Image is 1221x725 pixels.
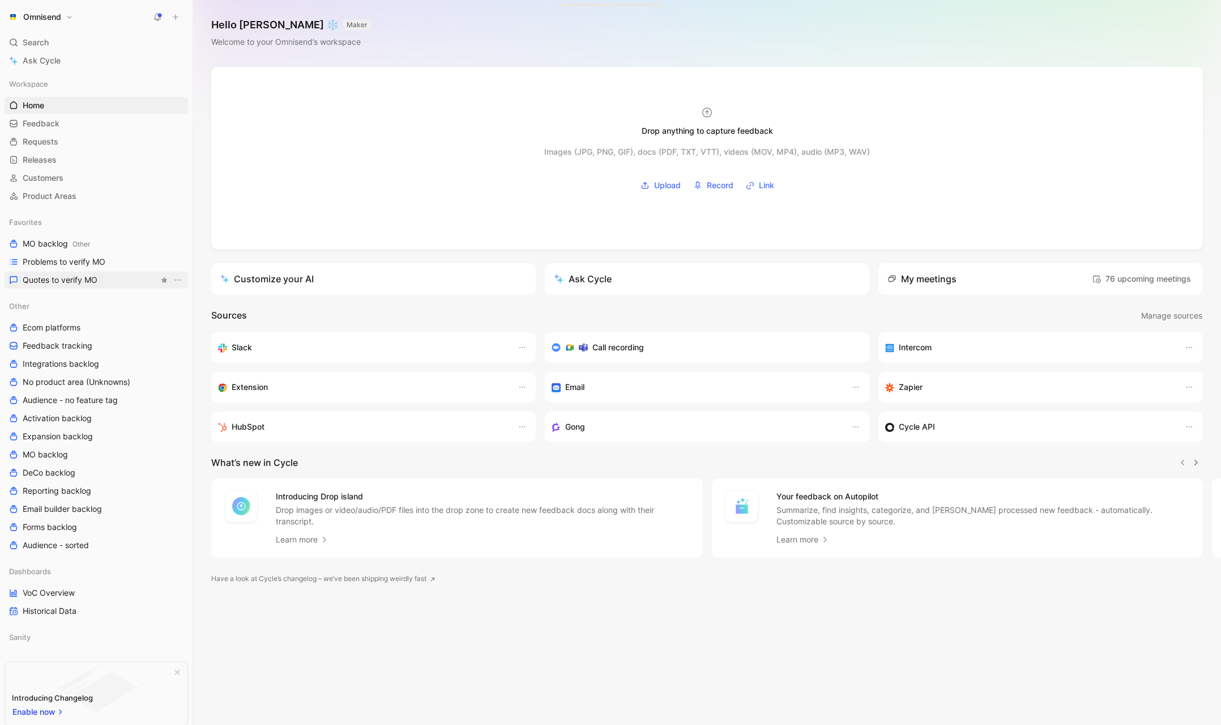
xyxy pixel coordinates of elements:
span: Upload [654,179,681,192]
div: Record & transcribe meetings from Zoom, Meet & Teams. [552,341,853,354]
a: Expansion backlog [5,428,188,445]
span: Home [23,100,44,111]
h3: Intercom [899,341,932,354]
span: Other [9,300,29,312]
a: Audience - no feature tag [5,392,188,409]
button: MAKER [343,19,371,31]
div: Sync customers & send feedback from custom sources. Get inspired by our favorite use case [885,420,1173,434]
span: Record [707,179,733,192]
h2: Sources [211,308,247,323]
span: 76 upcoming meetings [1092,272,1191,286]
div: Sanity [5,629,188,649]
span: Historical Data [23,605,76,617]
h3: Slack [232,341,252,354]
div: Capture feedback from thousands of sources with Zapier (survey results, recordings, sheets, etc). [885,380,1173,394]
button: OmnisendOmnisend [5,9,76,25]
h3: HubSpot [232,420,264,434]
span: Activation backlog [23,413,92,424]
button: Upload [637,177,685,194]
span: Sanity [9,631,31,643]
a: MO backlog [5,446,188,463]
div: Images (JPG, PNG, GIF), docs (PDF, TXT, VTT), videos (MOV, MP4), audio (MP3, WAV) [544,145,870,159]
a: Customize your AI [211,263,536,295]
span: Product Areas [23,190,76,202]
a: Historical Data [5,603,188,620]
a: VoC Overview [5,584,188,601]
div: My meetings [887,272,957,286]
span: Audience - no feature tag [23,395,118,406]
a: Learn more [276,533,329,546]
a: Ecom platforms [5,319,188,336]
span: Dashboards [9,566,51,577]
span: MO backlog [23,238,90,250]
span: Reporting backlog [23,485,91,497]
span: Email builder backlog [23,503,102,515]
p: Summarize, find insights, categorize, and [PERSON_NAME] processed new feedback - automatically. C... [776,504,1190,527]
div: Favorites [5,214,188,231]
span: VoC Overview [23,587,75,599]
span: Favorites [9,217,42,228]
span: DeCo backlog [23,467,75,478]
div: Dashboards [5,563,188,580]
span: Quotes to verify MO [23,274,97,286]
a: Activation backlog [5,410,188,427]
a: No product area (Unknowns) [5,374,188,391]
h2: What’s new in Cycle [211,456,298,469]
h1: Hello [PERSON_NAME] ❄️ [211,18,371,32]
a: Reporting backlog [5,482,188,499]
div: DashboardsVoC OverviewHistorical Data [5,563,188,620]
div: Sync your customers, send feedback and get updates in Intercom [885,341,1173,354]
a: Ask Cycle [5,52,188,69]
div: Other [5,298,188,315]
span: Ecom platforms [23,322,80,333]
div: Customize your AI [220,272,314,286]
a: MO backlogOther [5,235,188,252]
button: Manage sources [1141,308,1203,323]
div: OtherEcom platformsFeedback trackingIntegrations backlogNo product area (Unknowns)Audience - no f... [5,298,188,554]
h1: Omnisend [23,12,61,22]
span: Requests [23,136,58,147]
h4: Introducing Drop island [276,490,689,503]
span: Customers [23,172,63,184]
a: Audience - sorted [5,537,188,554]
span: Search [23,36,49,49]
div: Drop anything to capture feedback [642,124,773,138]
span: Problems to verify MO [23,256,105,268]
div: Search [5,34,188,51]
button: View actions [172,274,183,286]
a: Forms backlog [5,519,188,536]
div: Sync your customers, send feedback and get updates in Slack [218,341,506,354]
span: Audience - sorted [23,540,89,551]
div: Forward emails to your feedback inbox [552,380,840,394]
span: Link [759,179,774,192]
h3: Call recording [592,341,644,354]
button: 76 upcoming meetings [1089,270,1194,288]
a: Releases [5,151,188,168]
h3: Email [565,380,584,394]
p: Drop images or video/audio/PDF files into the drop zone to create new feedback docs along with th... [276,504,689,527]
h3: Zapier [899,380,923,394]
h3: Extension [232,380,268,394]
img: Omnisend [7,11,19,23]
span: Manage sources [1141,309,1202,323]
span: Expansion backlog [23,431,93,442]
button: Link [742,177,778,194]
h3: Cycle API [899,420,935,434]
button: Record [689,177,737,194]
span: Other [72,240,90,248]
span: MO backlog [23,449,68,460]
img: bg-BLZuj68n.svg [43,662,150,720]
span: Ask Cycle [23,54,61,67]
a: Feedback tracking [5,337,188,354]
span: Workspace [9,78,48,90]
span: Releases [23,154,57,166]
a: Feedback [5,115,188,132]
button: Enable now [12,705,65,719]
h4: Your feedback on Autopilot [776,490,1190,503]
div: Ask Cycle [554,272,612,286]
a: Home [5,97,188,114]
a: Problems to verify MO [5,253,188,270]
a: DeCo backlog [5,464,188,481]
span: Feedback tracking [23,340,92,351]
button: Ask Cycle [545,263,869,295]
